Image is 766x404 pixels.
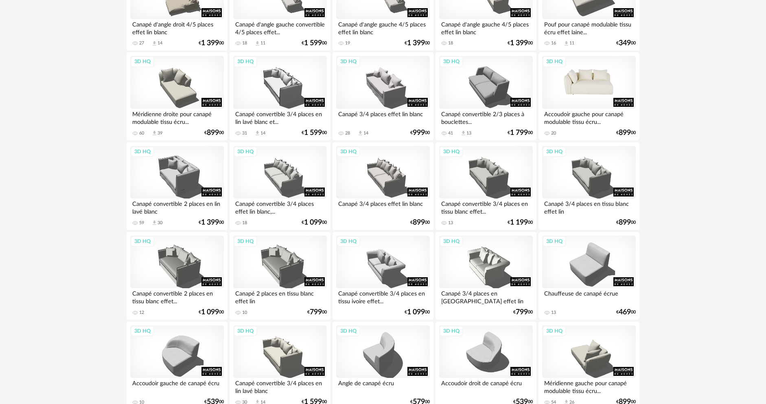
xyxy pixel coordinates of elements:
div: Méridienne droite pour canapé modulable tissu écru... [130,109,224,125]
div: 13 [448,220,453,226]
span: 1 399 [201,40,219,46]
div: € 00 [307,309,327,315]
div: Canapé convertible 3/4 places en lin lavé blanc [233,378,327,394]
div: 3D HQ [440,236,463,247]
div: 3D HQ [440,326,463,336]
div: 19 [345,40,350,46]
div: 3D HQ [337,326,360,336]
div: € 00 [616,40,636,46]
div: Canapé convertible 2 places en lin lavé blanc [130,199,224,215]
div: 3D HQ [543,236,566,247]
div: 30 [158,220,162,226]
div: Angle de canapé écru [336,378,430,394]
a: 3D HQ Canapé 3/4 places en tissu blanc effet lin €89900 [538,142,639,230]
span: 1 099 [407,309,425,315]
div: € 00 [204,130,224,136]
div: 60 [139,130,144,136]
div: Canapé d'angle gauche 4/5 places effet lin blanc [439,19,533,35]
span: 1 399 [407,40,425,46]
div: 18 [242,40,247,46]
a: 3D HQ Accoudoir gauche pour canapé modulable tissu écru... 20 €89900 [538,52,639,140]
div: Chauffeuse de canapé écrue [542,288,636,305]
div: € 00 [410,130,430,136]
div: 12 [139,310,144,316]
a: 3D HQ Canapé 3/4 places effet lin blanc 28 Download icon 14 €99900 [333,52,433,140]
div: 3D HQ [440,146,463,157]
div: € 00 [513,309,533,315]
div: 3D HQ [337,146,360,157]
a: 3D HQ Canapé 2 places en tissu blanc effet lin 10 €79900 [230,232,330,320]
a: 3D HQ Canapé convertible 2 places en lin lavé blanc 59 Download icon 30 €1 39900 [127,142,228,230]
div: 13 [466,130,471,136]
span: 899 [207,130,219,136]
div: Canapé d'angle gauche 4/5 places effet lin blanc [336,19,430,35]
span: 1 399 [510,40,528,46]
span: 999 [413,130,425,136]
div: € 00 [199,40,224,46]
div: € 00 [508,130,533,136]
div: 3D HQ [440,56,463,67]
div: Canapé convertible 3/4 places en tissu blanc effet... [439,199,533,215]
div: 14 [158,40,162,46]
div: € 00 [616,220,636,225]
div: € 00 [405,309,430,315]
span: 1 599 [304,130,322,136]
div: € 00 [616,130,636,136]
div: 3D HQ [234,56,257,67]
span: 799 [516,309,528,315]
div: € 00 [508,220,533,225]
div: Canapé 3/4 places effet lin blanc [336,109,430,125]
span: Download icon [254,130,260,136]
div: 3D HQ [337,236,360,247]
div: Canapé convertible 3/4 places en lin lavé blanc et... [233,109,327,125]
div: 3D HQ [234,326,257,336]
div: Accoudoir gauche pour canapé modulable tissu écru... [542,109,636,125]
a: 3D HQ Méridienne droite pour canapé modulable tissu écru... 60 Download icon 39 €89900 [127,52,228,140]
div: € 00 [410,220,430,225]
span: 349 [619,40,631,46]
span: 799 [310,309,322,315]
div: € 00 [199,309,224,315]
div: 3D HQ [234,146,257,157]
div: € 00 [302,40,327,46]
span: 1 399 [201,220,219,225]
div: € 00 [199,220,224,225]
div: 3D HQ [131,236,154,247]
div: Canapé 3/4 places en tissu blanc effet lin [542,199,636,215]
div: Canapé 2 places en tissu blanc effet lin [233,288,327,305]
span: 1 599 [304,40,322,46]
div: 3D HQ [234,236,257,247]
div: Canapé d'angle droit 4/5 places effet lin blanc [130,19,224,35]
span: Download icon [254,40,260,46]
a: 3D HQ Canapé 3/4 places en [GEOGRAPHIC_DATA] effet lin €79900 [436,232,536,320]
div: 16 [551,40,556,46]
div: Méridienne gauche pour canapé modulable tissu écru... [542,378,636,394]
span: Download icon [357,130,363,136]
span: Download icon [151,130,158,136]
div: 3D HQ [337,56,360,67]
div: 31 [242,130,247,136]
div: € 00 [405,40,430,46]
span: 899 [619,130,631,136]
div: 18 [448,40,453,46]
div: Canapé d'angle gauche convertible 4/5 places effet... [233,19,327,35]
div: 3D HQ [543,146,566,157]
div: 11 [260,40,265,46]
span: 469 [619,309,631,315]
div: Canapé convertible 3/4 places effet lin blanc,... [233,199,327,215]
a: 3D HQ Chauffeuse de canapé écrue 13 €46900 [538,232,639,320]
a: 3D HQ Canapé 3/4 places effet lin blanc €89900 [333,142,433,230]
a: 3D HQ Canapé convertible 3/4 places effet lin blanc,... 18 €1 09900 [230,142,330,230]
span: 1 099 [304,220,322,225]
div: 13 [551,310,556,316]
div: Canapé 3/4 places en [GEOGRAPHIC_DATA] effet lin [439,288,533,305]
div: 27 [139,40,144,46]
span: Download icon [460,130,466,136]
div: 3D HQ [131,146,154,157]
a: 3D HQ Canapé convertible 2 places en tissu blanc effet... 12 €1 09900 [127,232,228,320]
div: 3D HQ [543,326,566,336]
span: 899 [413,220,425,225]
span: Download icon [151,40,158,46]
span: 1 199 [510,220,528,225]
div: 11 [569,40,574,46]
